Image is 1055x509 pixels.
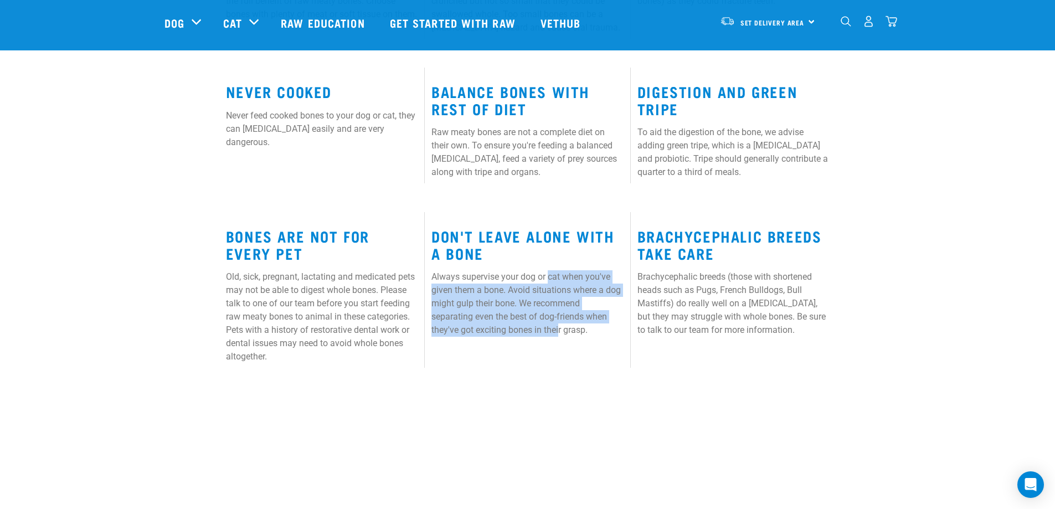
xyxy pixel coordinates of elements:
[431,270,623,337] p: Always supervise your dog or cat when you've given them a bone. Avoid situations where a dog migh...
[379,1,529,45] a: Get started with Raw
[740,20,805,24] span: Set Delivery Area
[226,109,418,149] p: Never feed cooked bones to your dog or cat, they can [MEDICAL_DATA] easily and are very dangerous.
[863,16,874,27] img: user.png
[431,83,623,117] h3: Balance Bones With Rest of Diet
[226,228,418,261] h3: Bones Are Not For Every Pet
[270,1,378,45] a: Raw Education
[637,126,829,179] p: To aid the digestion of the bone, we advise adding green tripe, which is a [MEDICAL_DATA] and pro...
[1017,471,1044,498] div: Open Intercom Messenger
[431,126,623,179] p: Raw meaty bones are not a complete diet on their own. To ensure you're feeding a balanced [MEDICA...
[226,270,418,363] p: Old, sick, pregnant, lactating and medicated pets may not be able to digest whole bones. Please t...
[226,83,418,100] h3: Never Cooked
[164,14,184,31] a: Dog
[637,228,829,261] h3: Brachycephalic Breeds Take Care
[886,16,897,27] img: home-icon@2x.png
[223,14,242,31] a: Cat
[841,16,851,27] img: home-icon-1@2x.png
[637,270,829,337] p: Brachycephalic breeds (those with shortened heads such as Pugs, French Bulldogs, Bull Mastiffs) d...
[529,1,595,45] a: Vethub
[720,16,735,26] img: van-moving.png
[431,228,623,261] h3: Don't Leave Alone with a Bone
[637,83,829,117] h3: Digestion and Green Tripe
